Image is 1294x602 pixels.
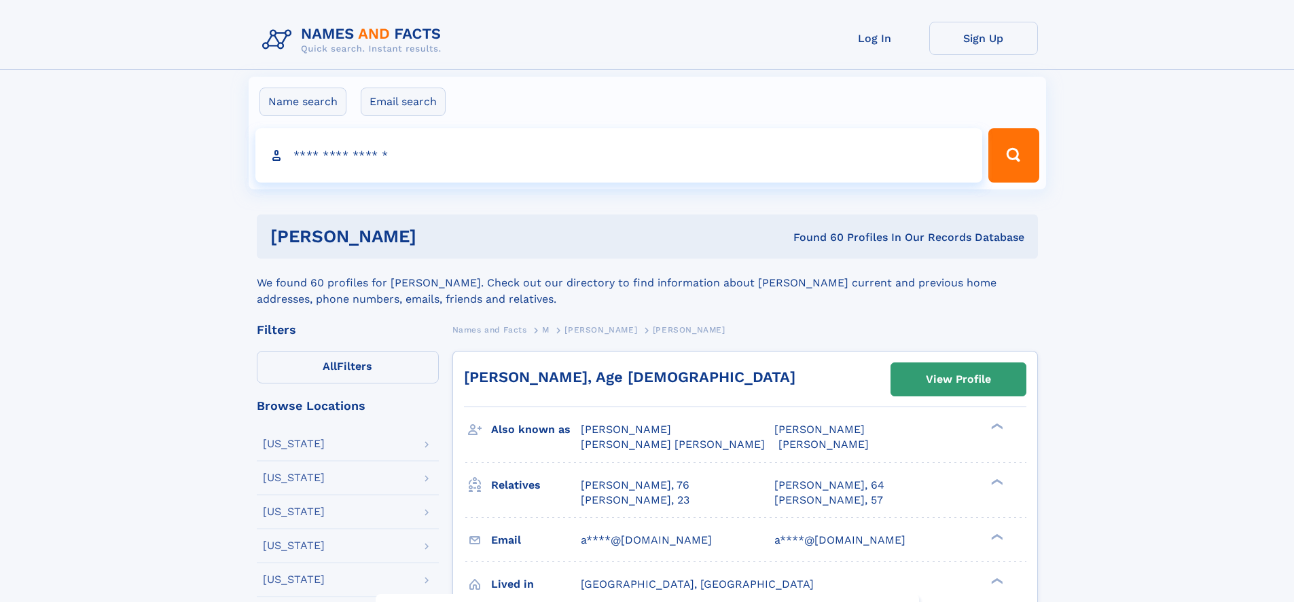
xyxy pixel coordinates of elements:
[778,438,869,451] span: [PERSON_NAME]
[259,88,346,116] label: Name search
[988,128,1039,183] button: Search Button
[323,360,337,373] span: All
[929,22,1038,55] a: Sign Up
[452,321,527,338] a: Names and Facts
[774,423,865,436] span: [PERSON_NAME]
[605,230,1024,245] div: Found 60 Profiles In Our Records Database
[491,529,581,552] h3: Email
[491,573,581,596] h3: Lived in
[581,438,765,451] span: [PERSON_NAME] [PERSON_NAME]
[257,400,439,412] div: Browse Locations
[581,493,689,508] a: [PERSON_NAME], 23
[263,506,325,517] div: [US_STATE]
[263,438,325,449] div: [US_STATE]
[542,321,550,338] a: M
[581,478,689,493] a: [PERSON_NAME], 76
[653,325,725,335] span: [PERSON_NAME]
[774,493,883,508] a: [PERSON_NAME], 57
[774,478,884,493] a: [PERSON_NAME], 64
[821,22,929,55] a: Log In
[257,259,1038,307] div: We found 60 profiles for [PERSON_NAME]. Check out our directory to find information about [PERSON...
[255,128,983,183] input: search input
[257,22,452,58] img: Logo Names and Facts
[926,364,991,395] div: View Profile
[491,418,581,441] h3: Also known as
[257,351,439,383] label: Filters
[564,325,637,335] span: [PERSON_NAME]
[361,88,446,116] label: Email search
[263,574,325,585] div: [US_STATE]
[491,474,581,497] h3: Relatives
[263,540,325,551] div: [US_STATE]
[988,576,1004,585] div: ❯
[564,321,637,338] a: [PERSON_NAME]
[891,363,1026,396] a: View Profile
[263,472,325,483] div: [US_STATE]
[257,324,439,336] div: Filters
[270,228,605,245] h1: [PERSON_NAME]
[581,423,671,436] span: [PERSON_NAME]
[464,369,795,385] a: [PERSON_NAME], Age [DEMOGRAPHIC_DATA]
[542,325,550,335] span: M
[988,422,1004,431] div: ❯
[581,578,814,590] span: [GEOGRAPHIC_DATA], [GEOGRAPHIC_DATA]
[988,477,1004,486] div: ❯
[988,532,1004,541] div: ❯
